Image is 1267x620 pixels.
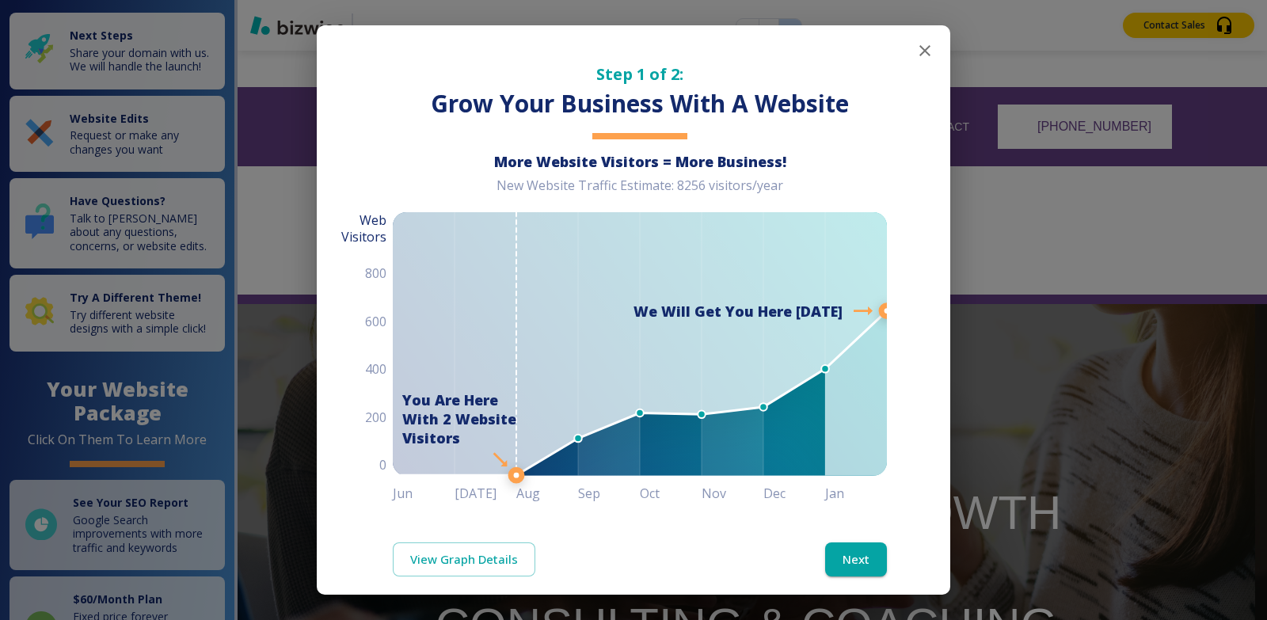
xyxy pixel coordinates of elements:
[393,482,455,504] h6: Jun
[578,482,640,504] h6: Sep
[825,542,887,576] button: Next
[393,177,887,207] div: New Website Traffic Estimate: 8256 visitors/year
[393,88,887,120] h3: Grow Your Business With A Website
[393,152,887,171] h6: More Website Visitors = More Business!
[516,482,578,504] h6: Aug
[763,482,825,504] h6: Dec
[825,482,887,504] h6: Jan
[393,63,887,85] h5: Step 1 of 2:
[455,482,516,504] h6: [DATE]
[702,482,763,504] h6: Nov
[640,482,702,504] h6: Oct
[393,542,535,576] a: View Graph Details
